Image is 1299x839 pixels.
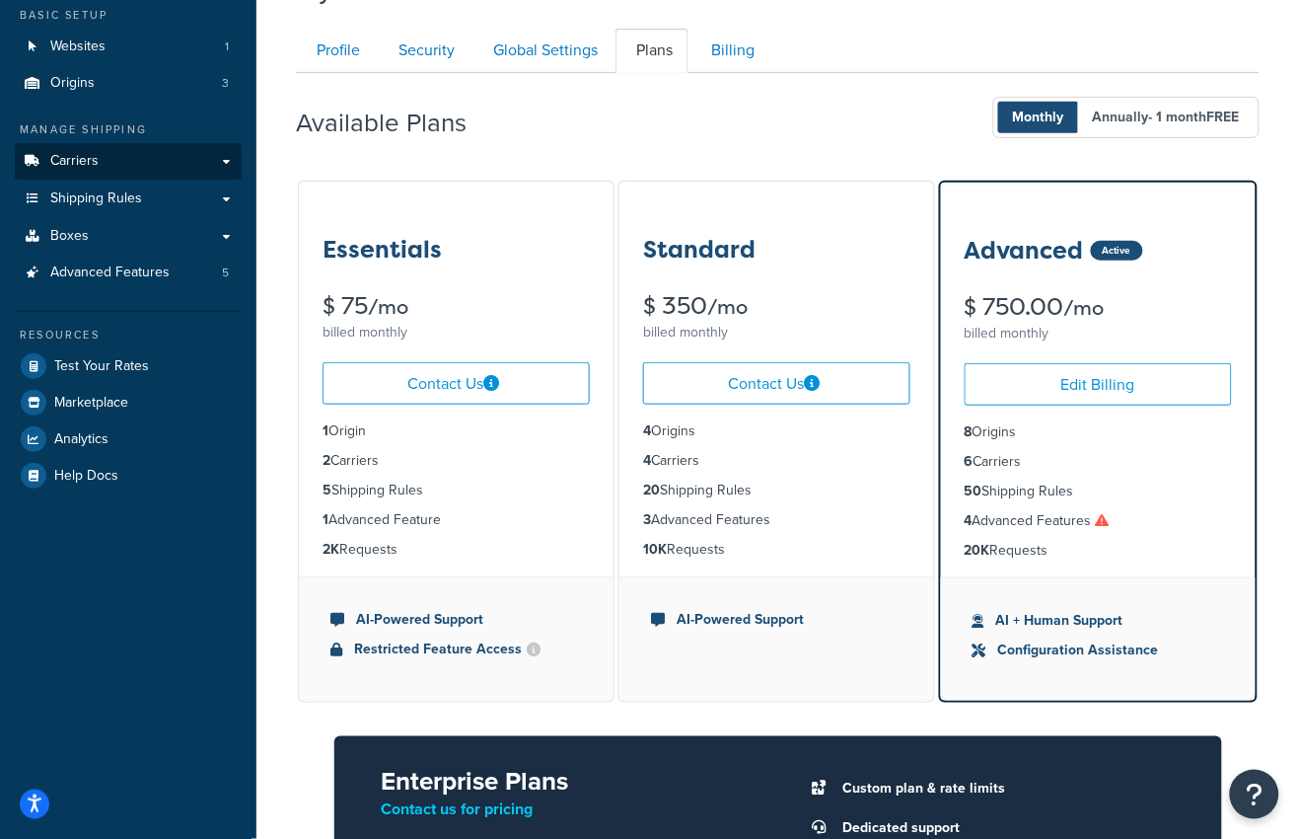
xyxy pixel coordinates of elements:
[643,319,910,346] div: billed monthly
[323,450,590,472] li: Carriers
[973,640,1224,661] li: Configuration Assistance
[15,218,242,255] a: Boxes
[965,540,1232,562] li: Requests
[833,776,1175,803] li: Custom plan & rate limits
[690,29,770,73] a: Billing
[15,421,242,457] a: Analytics
[323,539,590,561] li: Requests
[15,348,242,384] a: Test Your Rates
[643,362,910,405] a: Contact Us
[643,480,910,501] li: Shipping Rules
[15,65,242,102] a: Origins 3
[472,29,613,73] a: Global Settings
[15,327,242,343] div: Resources
[643,450,651,471] strong: 4
[378,29,470,73] a: Security
[643,420,651,441] strong: 4
[643,480,660,500] strong: 20
[15,29,242,65] a: Websites 1
[50,153,99,170] span: Carriers
[330,639,582,660] li: Restricted Feature Access
[15,121,242,138] div: Manage Shipping
[707,293,748,321] small: /mo
[323,420,328,441] strong: 1
[651,609,902,631] li: AI-Powered Support
[643,539,667,560] strong: 10K
[965,540,990,561] strong: 20K
[330,609,582,631] li: AI-Powered Support
[643,539,910,561] li: Requests
[965,421,973,442] strong: 8
[296,29,376,73] a: Profile
[965,510,1232,532] li: Advanced Features
[368,293,408,321] small: /mo
[15,65,242,102] li: Origins
[50,191,142,207] span: Shipping Rules
[1149,107,1240,127] span: - 1 month
[323,420,590,442] li: Origin
[965,421,1232,443] li: Origins
[965,481,1232,502] li: Shipping Rules
[54,358,149,375] span: Test Your Rates
[323,509,590,531] li: Advanced Feature
[993,97,1260,138] button: Monthly Annually- 1 monthFREE
[382,797,747,824] p: Contact us for pricing
[225,38,229,55] span: 1
[222,75,229,92] span: 3
[643,450,910,472] li: Carriers
[1064,294,1105,322] small: /mo
[965,238,1084,264] h3: Advanced
[1207,107,1240,127] b: FREE
[323,480,590,501] li: Shipping Rules
[50,228,89,245] span: Boxes
[50,265,170,281] span: Advanced Features
[1230,770,1279,819] button: Open Resource Center
[643,509,651,530] strong: 3
[965,451,1232,473] li: Carriers
[323,450,330,471] strong: 2
[965,295,1232,320] div: $ 750.00
[965,510,973,531] strong: 4
[1091,241,1143,261] div: Active
[15,458,242,494] a: Help Docs
[54,431,108,448] span: Analytics
[222,265,229,281] span: 5
[965,363,1232,406] a: Edit Billing
[50,38,106,55] span: Websites
[50,75,95,92] span: Origins
[323,237,442,263] h3: Essentials
[54,395,128,412] span: Marketplace
[382,768,747,797] h2: Enterprise Plans
[1078,102,1255,133] span: Annually
[15,385,242,420] a: Marketplace
[643,420,910,442] li: Origins
[998,102,1079,133] span: Monthly
[15,29,242,65] li: Websites
[15,7,242,24] div: Basic Setup
[323,319,590,346] div: billed monthly
[643,294,910,319] div: $ 350
[965,451,974,472] strong: 6
[15,143,242,180] a: Carriers
[296,109,496,137] h2: Available Plans
[973,610,1224,632] li: AI + Human Support
[323,362,590,405] a: Contact Us
[15,181,242,217] a: Shipping Rules
[965,320,1232,347] div: billed monthly
[323,294,590,319] div: $ 75
[15,255,242,291] a: Advanced Features 5
[615,29,688,73] a: Plans
[323,480,331,500] strong: 5
[643,237,756,263] h3: Standard
[15,255,242,291] li: Advanced Features
[54,468,118,485] span: Help Docs
[643,509,910,531] li: Advanced Features
[323,509,328,530] strong: 1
